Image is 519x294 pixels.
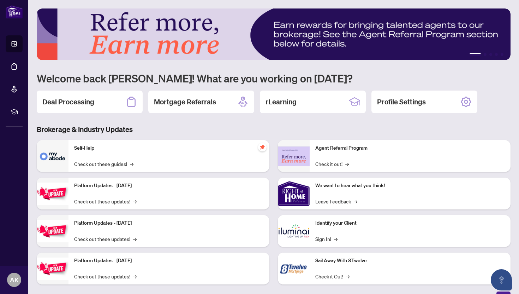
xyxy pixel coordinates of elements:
[74,257,264,265] p: Platform Updates - [DATE]
[74,219,264,227] p: Platform Updates - [DATE]
[154,97,216,107] h2: Mortgage Referrals
[278,253,310,284] img: Sail Away With 8Twelve
[278,215,310,247] img: Identify your Client
[377,97,426,107] h2: Profile Settings
[130,160,133,168] span: →
[334,235,338,243] span: →
[74,272,137,280] a: Check out these updates!→
[133,197,137,205] span: →
[258,143,267,151] span: pushpin
[491,269,512,290] button: Open asap
[315,182,505,190] p: We want to hear what you think!
[10,275,19,285] span: AK
[37,8,511,60] img: Slide 0
[315,160,349,168] a: Check it out!→
[470,53,481,56] button: 1
[74,160,133,168] a: Check out these guides!→
[315,197,357,205] a: Leave Feedback→
[315,235,338,243] a: Sign In!→
[133,235,137,243] span: →
[315,219,505,227] p: Identify your Client
[489,53,492,56] button: 3
[37,220,68,242] img: Platform Updates - July 8, 2025
[354,197,357,205] span: →
[37,140,68,172] img: Self-Help
[74,197,137,205] a: Check out these updates!→
[74,182,264,190] p: Platform Updates - [DATE]
[346,272,350,280] span: →
[37,258,68,280] img: Platform Updates - June 23, 2025
[315,272,350,280] a: Check it Out!→
[315,257,505,265] p: Sail Away With 8Twelve
[501,53,503,56] button: 5
[37,183,68,205] img: Platform Updates - July 21, 2025
[345,160,349,168] span: →
[484,53,487,56] button: 2
[278,178,310,209] img: We want to hear what you think!
[74,235,137,243] a: Check out these updates!→
[133,272,137,280] span: →
[266,97,297,107] h2: rLearning
[278,146,310,166] img: Agent Referral Program
[37,125,511,134] h3: Brokerage & Industry Updates
[495,53,498,56] button: 4
[42,97,94,107] h2: Deal Processing
[37,71,511,85] h1: Welcome back [PERSON_NAME]! What are you working on [DATE]?
[315,144,505,152] p: Agent Referral Program
[74,144,264,152] p: Self-Help
[6,5,23,18] img: logo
